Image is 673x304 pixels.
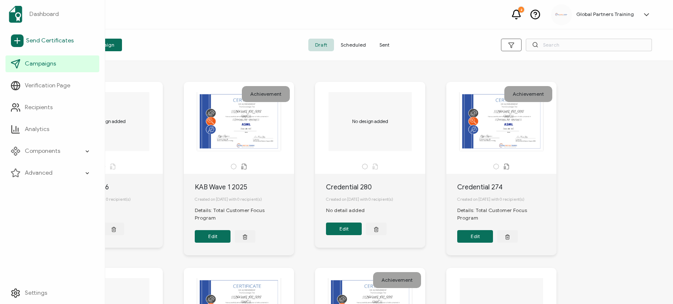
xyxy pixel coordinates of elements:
[5,55,99,72] a: Campaigns
[242,86,290,102] div: Achievement
[326,182,425,192] div: Credential 280
[64,192,163,207] div: Created on [DATE] with 0 recipient(s)
[195,192,294,207] div: Created on [DATE] with 0 recipient(s)
[5,121,99,138] a: Analytics
[5,99,99,116] a: Recipients
[373,39,396,51] span: Sent
[25,169,53,177] span: Advanced
[64,182,163,192] div: Credential 286
[25,103,53,112] span: Recipients
[195,230,231,243] button: Edit
[326,223,362,235] button: Edit
[555,13,568,16] img: a67b0fc9-8215-4772-819c-d3ef58439fce.png
[9,6,22,23] img: sertifier-logomark-colored.svg
[5,285,99,301] a: Settings
[25,60,56,68] span: Campaigns
[457,230,493,243] button: Edit
[457,207,556,222] div: Details: Total Customer Focus Program
[326,207,373,214] div: No detail added
[25,147,60,155] span: Components
[334,39,373,51] span: Scheduled
[457,192,556,207] div: Created on [DATE] with 0 recipient(s)
[26,37,74,45] span: Send Certificates
[195,207,294,222] div: Details: Total Customer Focus Program
[195,182,294,192] div: KAB Wave 1 2025
[631,264,673,304] iframe: Chat Widget
[576,11,634,17] h5: Global Partners Training
[518,7,524,13] div: 2
[308,39,334,51] span: Draft
[25,81,70,90] span: Verification Page
[504,86,552,102] div: Achievement
[5,77,99,94] a: Verification Page
[457,182,556,192] div: Credential 274
[373,272,421,288] div: Achievement
[5,31,99,50] a: Send Certificates
[29,10,59,18] span: Dashboard
[5,3,99,26] a: Dashboard
[326,192,425,207] div: Created on [DATE] with 0 recipient(s)
[526,39,652,51] input: Search
[25,125,49,134] span: Analytics
[25,289,47,297] span: Settings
